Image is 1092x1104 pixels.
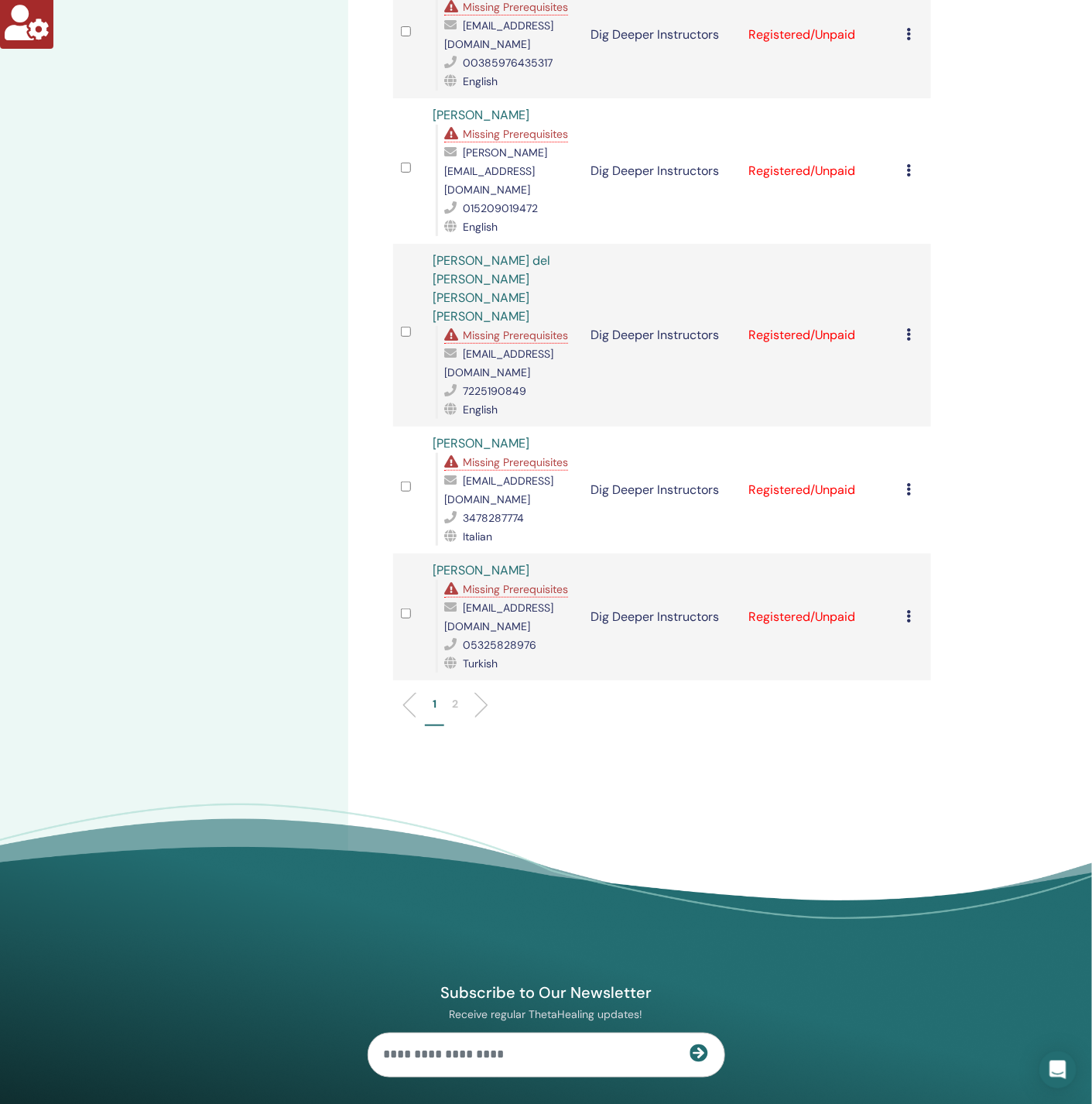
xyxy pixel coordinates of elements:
div: Open Intercom Messenger [1039,1051,1077,1089]
a: [PERSON_NAME] del [PERSON_NAME] [PERSON_NAME] [PERSON_NAME] [433,252,550,324]
h4: Subscribe to Our Newsletter [368,982,725,1003]
td: Dig Deeper Instructors [583,427,741,554]
span: English [463,403,498,417]
span: 05325828976 [463,638,536,652]
span: [EMAIL_ADDRESS][DOMAIN_NAME] [444,474,553,506]
span: 00385976435317 [463,56,553,70]
span: Missing Prerequisites [463,455,568,469]
span: English [463,220,498,234]
span: 7225190849 [463,384,526,398]
span: 015209019472 [463,201,538,215]
span: [EMAIL_ADDRESS][DOMAIN_NAME] [444,601,553,633]
span: Italian [463,530,492,543]
span: English [463,74,498,88]
td: Dig Deeper Instructors [583,244,741,427]
a: [PERSON_NAME] [433,562,529,578]
p: Receive regular ThetaHealing updates! [368,1008,725,1022]
span: Turkish [463,657,498,670]
span: 3478287774 [463,511,524,525]
span: [PERSON_NAME][EMAIL_ADDRESS][DOMAIN_NAME] [444,146,547,197]
span: Missing Prerequisites [463,127,568,141]
span: Missing Prerequisites [463,328,568,342]
td: Dig Deeper Instructors [583,554,741,681]
td: Dig Deeper Instructors [583,98,741,244]
a: [PERSON_NAME] [433,435,529,451]
a: [PERSON_NAME] [433,107,529,123]
span: [EMAIL_ADDRESS][DOMAIN_NAME] [444,347,553,379]
span: Missing Prerequisites [463,582,568,596]
p: 2 [452,696,458,712]
span: [EMAIL_ADDRESS][DOMAIN_NAME] [444,19,553,51]
p: 1 [433,696,436,712]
